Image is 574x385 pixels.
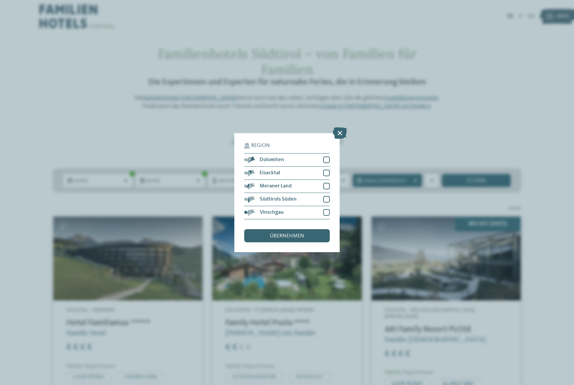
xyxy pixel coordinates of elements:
[260,197,297,202] span: Südtirols Süden
[251,143,270,148] span: Region
[260,170,280,176] span: Eisacktal
[260,183,292,189] span: Meraner Land
[260,210,284,215] span: Vinschgau
[270,233,304,239] span: übernehmen
[260,157,284,162] span: Dolomiten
